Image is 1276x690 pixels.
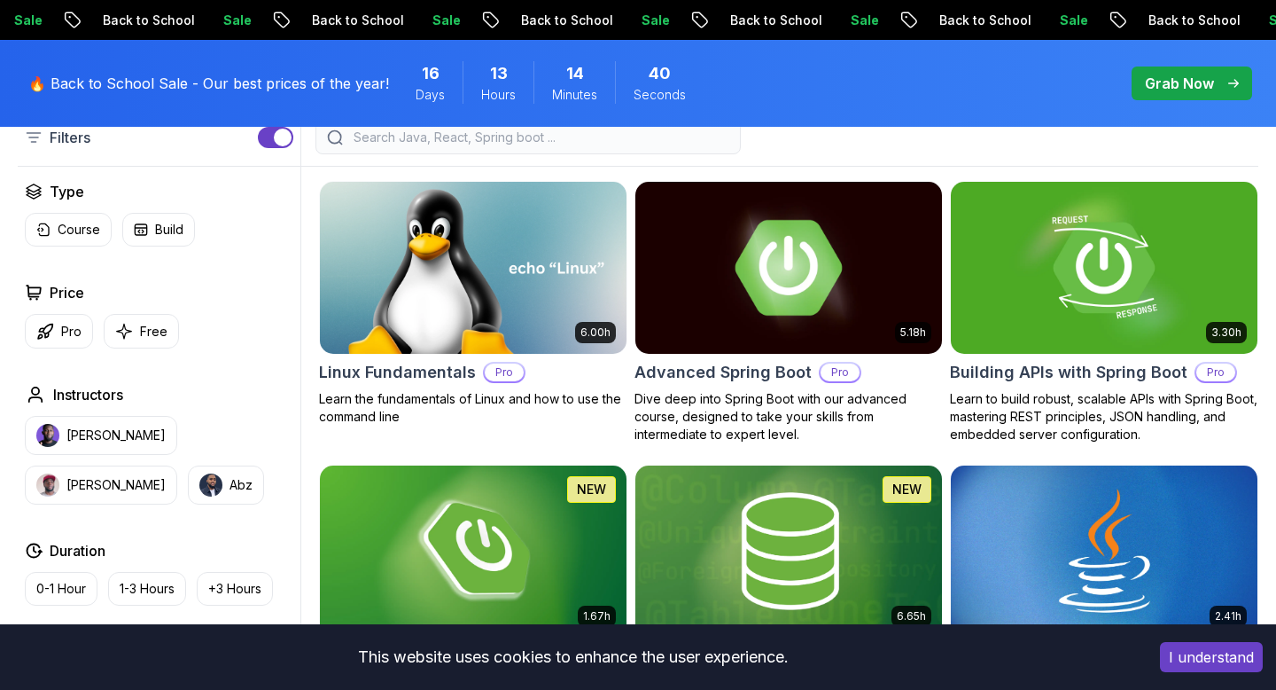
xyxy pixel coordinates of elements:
p: Dive deep into Spring Boot with our advanced course, designed to take your skills from intermedia... [634,390,943,443]
a: Linux Fundamentals card6.00hLinux FundamentalsProLearn the fundamentals of Linux and how to use t... [319,181,627,426]
p: 3.30h [1211,325,1241,340]
button: instructor img[PERSON_NAME] [25,416,177,455]
h2: Price [50,282,84,303]
input: Search Java, React, Spring boot ... [350,129,729,146]
button: Pro [25,314,93,349]
p: Pro [821,364,860,381]
p: Learn the fundamentals of Linux and how to use the command line [319,390,627,426]
p: Sale [416,12,473,29]
img: instructor img [199,474,222,497]
p: Learn to build robust, scalable APIs with Spring Boot, mastering REST principles, JSON handling, ... [950,390,1258,443]
h2: Linux Fundamentals [319,360,476,385]
img: instructor img [36,424,59,447]
p: Back to School [1132,12,1253,29]
button: Free [104,314,179,349]
p: 0-1 Hour [36,580,86,598]
p: NEW [577,481,606,498]
a: Building APIs with Spring Boot card3.30hBuilding APIs with Spring BootProLearn to build robust, s... [950,181,1258,443]
img: Spring Data JPA card [635,466,942,638]
p: Back to School [87,12,207,29]
p: Sale [626,12,682,29]
p: 6.65h [897,609,926,623]
p: [PERSON_NAME] [66,427,166,444]
h2: Instructors [53,384,123,405]
button: instructor img[PERSON_NAME] [25,466,177,505]
p: 1.67h [583,609,611,623]
h2: Type [50,181,84,202]
p: Sale [835,12,891,29]
button: Course [25,213,112,247]
span: Minutes [552,86,597,104]
p: NEW [892,481,922,498]
p: Back to School [505,12,626,29]
p: Free [140,323,167,341]
button: instructor imgAbz [188,466,264,505]
p: Sale [1044,12,1101,29]
p: 🔥 Back to School Sale - Our best prices of the year! [28,73,389,94]
h2: Duration [50,540,105,561]
h2: Building APIs with Spring Boot [950,360,1187,385]
img: Java for Beginners card [951,466,1257,638]
p: Back to School [923,12,1044,29]
p: Pro [61,323,82,341]
p: Back to School [296,12,416,29]
p: Filters [50,127,90,148]
p: Abz [230,476,253,494]
img: Spring Boot for Beginners card [320,466,626,638]
span: Days [416,86,445,104]
p: Pro [1196,364,1235,381]
span: 40 Seconds [649,61,671,86]
button: Accept cookies [1160,642,1263,672]
p: Pro [485,364,524,381]
p: Course [58,221,100,239]
span: 14 Minutes [566,61,584,86]
button: 0-1 Hour [25,572,97,606]
div: This website uses cookies to enhance the user experience. [13,638,1133,677]
span: Hours [481,86,516,104]
p: 6.00h [580,325,611,340]
p: 5.18h [900,325,926,340]
span: 16 Days [422,61,440,86]
p: Sale [207,12,264,29]
a: Advanced Spring Boot card5.18hAdvanced Spring BootProDive deep into Spring Boot with our advanced... [634,181,943,443]
h2: Advanced Spring Boot [634,360,812,385]
img: instructor img [36,474,59,497]
button: +3 Hours [197,572,273,606]
span: 13 Hours [490,61,508,86]
button: Build [122,213,195,247]
p: 1-3 Hours [120,580,175,598]
p: [PERSON_NAME] [66,476,166,494]
p: Grab Now [1145,73,1214,94]
button: 1-3 Hours [108,572,186,606]
p: Build [155,221,183,239]
img: Advanced Spring Boot card [627,177,949,357]
span: Seconds [634,86,686,104]
p: +3 Hours [208,580,261,598]
p: Back to School [714,12,835,29]
img: Building APIs with Spring Boot card [951,182,1257,354]
img: Linux Fundamentals card [320,182,626,354]
p: 2.41h [1215,609,1241,623]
